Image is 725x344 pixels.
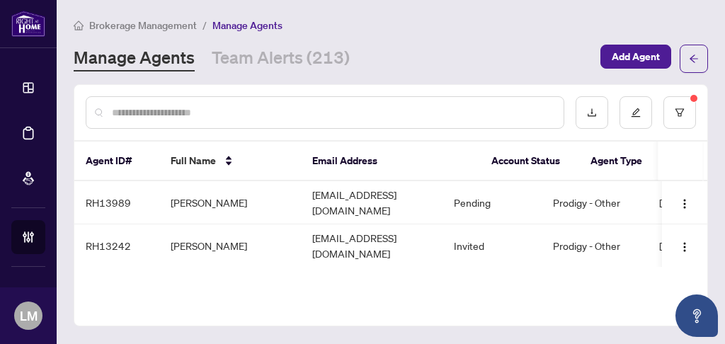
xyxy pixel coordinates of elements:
button: download [576,96,608,129]
td: [PERSON_NAME] [159,224,301,268]
img: logo [11,11,45,37]
td: Prodigy - Other [542,181,648,224]
td: Pending [443,181,542,224]
span: home [74,21,84,30]
th: Agent Type [579,142,685,181]
span: LM [20,306,38,326]
li: / [202,17,207,33]
td: [EMAIL_ADDRESS][DOMAIN_NAME] [301,181,443,224]
td: Prodigy - Other [542,224,648,268]
span: edit [631,108,641,117]
th: Agent ID# [74,142,159,181]
td: Invited [443,224,542,268]
span: download [587,108,597,117]
td: RH13989 [74,181,159,224]
span: Add Agent [612,45,660,68]
button: filter [663,96,696,129]
button: edit [620,96,652,129]
th: Full Name [159,142,301,181]
button: Add Agent [600,45,671,69]
a: Manage Agents [74,46,195,71]
td: RH13242 [74,224,159,268]
button: Logo [673,234,696,257]
th: Email Address [301,142,480,181]
span: Manage Agents [212,19,282,32]
td: [EMAIL_ADDRESS][DOMAIN_NAME] [301,224,443,268]
button: Logo [673,191,696,214]
img: Logo [679,241,690,253]
img: Logo [679,198,690,210]
a: Team Alerts (213) [212,46,350,71]
span: arrow-left [689,54,699,64]
td: [PERSON_NAME] [159,181,301,224]
span: filter [675,108,685,117]
button: Open asap [675,294,718,337]
span: Brokerage Management [89,19,197,32]
th: Account Status [480,142,579,181]
span: Full Name [171,153,216,168]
